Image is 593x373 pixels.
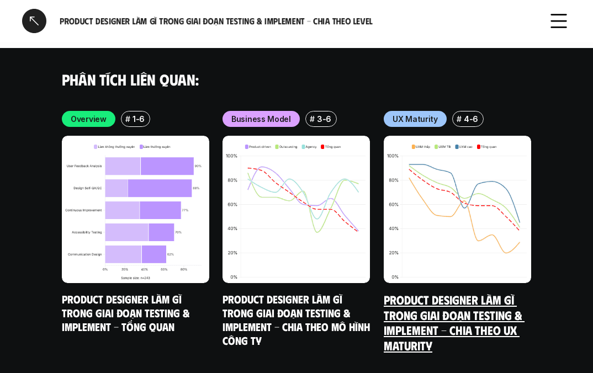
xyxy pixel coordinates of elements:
h6: Product Designer làm gì trong giai đoạn Testing & Implement - Chia theo Level [60,15,533,27]
a: Product Designer làm gì trong giai đoạn Testing & Implement - Tổng quan [62,292,192,333]
h6: # [310,114,315,122]
p: 3-6 [317,113,331,125]
p: 1-6 [133,113,145,125]
h6: # [125,114,130,122]
p: 4-6 [464,113,478,125]
a: Product Designer làm gì trong giai đoạn Testing & Implement - Chia theo UX Maturity [384,292,525,353]
p: Overview [71,113,107,125]
h6: # [456,114,461,122]
p: UX Maturity [393,113,438,125]
p: Business Model [231,113,291,125]
a: Product Designer làm gì trong giai đoạn Testing & Implement - Chia theo mô hình công ty [223,292,373,347]
h4: Phân tích liên quan: [62,70,531,89]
